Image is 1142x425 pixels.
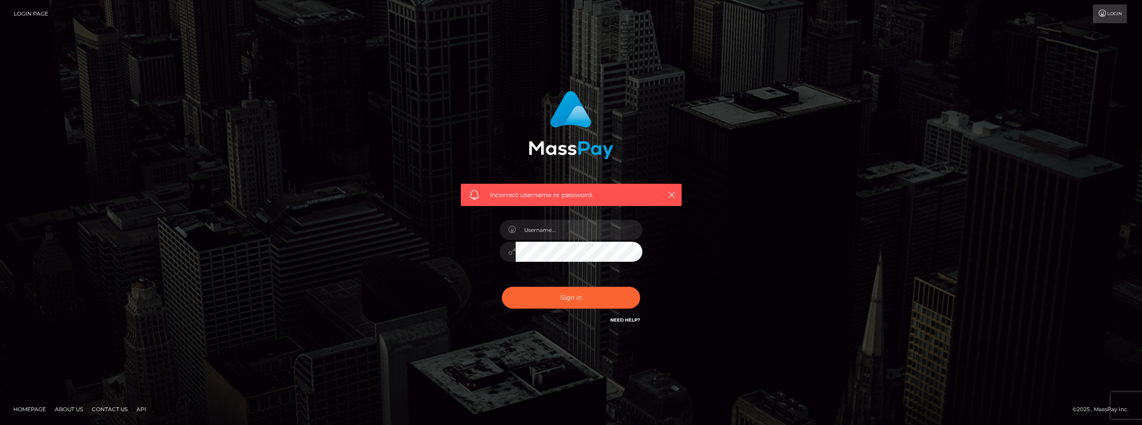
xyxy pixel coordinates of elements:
[14,4,48,23] a: Login Page
[529,91,613,159] img: MassPay Login
[502,287,640,309] button: Sign in
[610,317,640,323] a: Need Help?
[133,402,150,416] a: API
[1072,404,1135,414] div: © 2025 , MassPay Inc.
[88,402,131,416] a: Contact Us
[51,402,87,416] a: About Us
[516,220,642,240] input: Username...
[10,402,50,416] a: Homepage
[490,190,653,200] span: Incorrect username or password.
[1093,4,1127,23] a: Login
